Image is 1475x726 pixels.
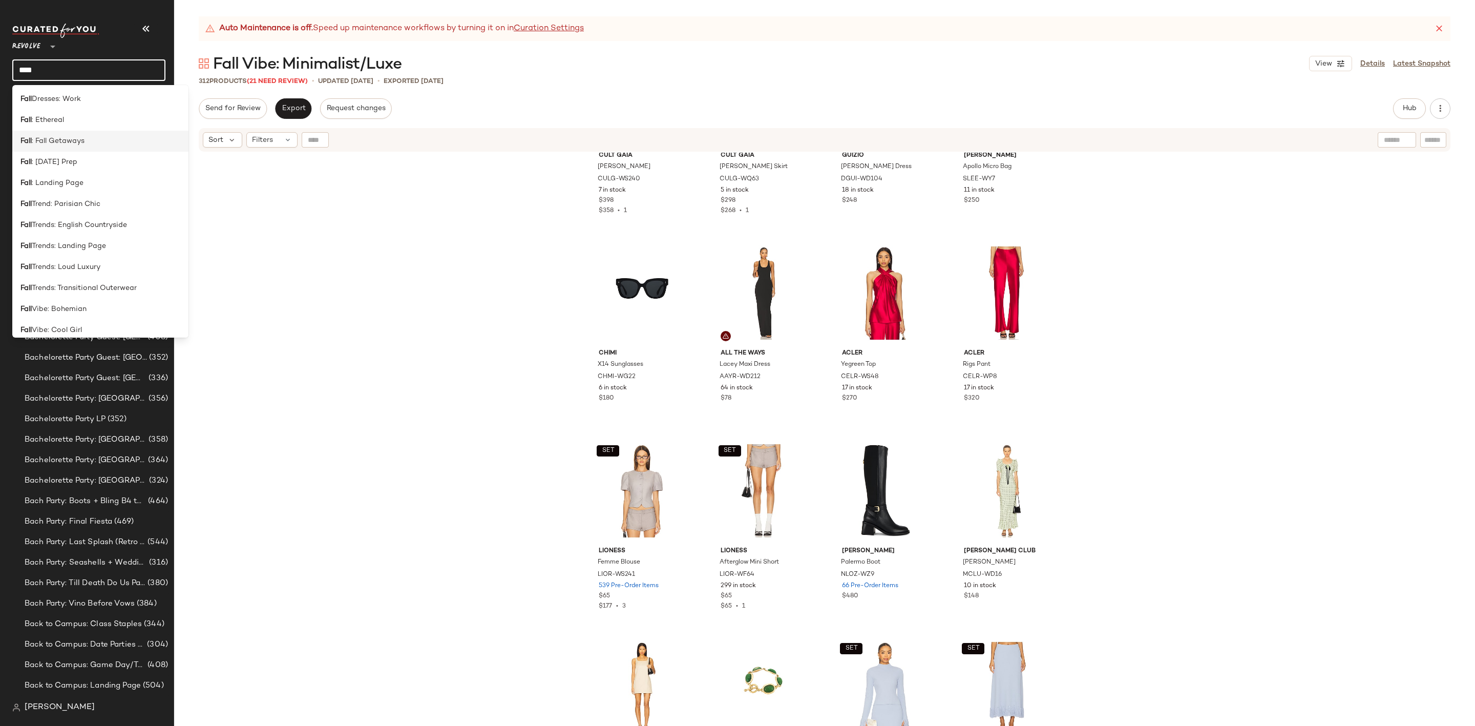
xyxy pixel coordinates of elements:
span: Bachelorette Party Guest: [GEOGRAPHIC_DATA] [25,372,146,384]
span: [PERSON_NAME] Dress [841,162,912,172]
span: (464) [146,495,168,507]
b: Fall [20,325,32,336]
b: Fall [20,199,32,210]
span: [PERSON_NAME] Skirt [720,162,788,172]
span: Bach Party: Till Death Do Us Party [25,577,145,589]
span: Revolve [12,35,40,53]
span: Bach Party: Last Splash (Retro [GEOGRAPHIC_DATA]) [25,536,145,548]
span: MCLU-WD16 [963,570,1002,579]
img: NLOZ-WZ9_V1.jpg [834,439,937,543]
span: 3 [622,603,626,610]
button: SET [962,643,984,654]
span: (316) [147,557,168,569]
span: : Fall Getaways [32,136,85,147]
span: $65 [599,592,610,601]
span: Vibe: Bohemian [32,304,87,315]
span: Trends: Loud Luxury [32,262,100,273]
span: Lacey Maxi Dress [720,360,770,369]
span: [PERSON_NAME] [963,558,1016,567]
span: SET [845,645,858,652]
span: • [377,76,380,87]
button: SET [719,445,741,457]
span: Acler [842,349,929,358]
span: $398 [599,196,614,205]
b: Fall [20,220,32,231]
span: (358) [146,434,168,446]
p: Exported [DATE] [384,76,444,87]
span: X14 Sunglasses [598,360,643,369]
span: CELR-WP8 [963,372,997,382]
span: [PERSON_NAME] [25,701,95,714]
b: Fall [20,136,32,147]
b: Fall [20,241,32,252]
span: Bach Party: Vino Before Vows [25,598,135,610]
span: Request changes [326,105,386,113]
span: Bachelorette Party Guest: [GEOGRAPHIC_DATA] [25,352,147,364]
span: (380) [145,577,168,589]
span: 1 [624,208,627,214]
img: LIOR-WS241_V1.jpg [591,439,693,543]
strong: Auto Maintenance is off. [219,23,313,35]
span: CELR-WS48 [841,372,879,382]
span: View [1315,60,1332,68]
img: CHMI-WG22_V1.jpg [591,241,693,345]
span: Cult Gaia [599,151,685,160]
span: 17 in stock [842,384,872,393]
span: SET [723,447,736,454]
span: SLEE-WY7 [963,175,995,184]
span: $480 [842,592,858,601]
span: 312 [199,78,209,85]
span: $78 [721,394,731,403]
span: • [614,208,624,214]
span: Bachelorette Party LP [25,413,106,425]
span: Apollo Micro Bag [963,162,1012,172]
span: (384) [135,598,157,610]
span: Dresses: Work [32,94,81,105]
span: $65 [721,603,732,610]
span: $298 [721,196,735,205]
img: LIOR-WF64_V1.jpg [712,439,815,543]
span: (344) [142,618,164,630]
span: Trend: Parisian Chic [32,199,100,210]
img: svg%3e [199,58,209,69]
span: (364) [146,454,168,466]
button: Send for Review [199,98,267,119]
span: CULG-WQ63 [720,175,759,184]
b: Fall [20,115,32,126]
span: Chimi [599,349,685,358]
span: 18 in stock [842,186,874,195]
span: $270 [842,394,857,403]
span: Cult Gaia [721,151,807,160]
span: [PERSON_NAME] [964,151,1050,160]
span: SET [966,645,979,652]
span: (469) [112,516,134,528]
span: Trends: English Countryside [32,220,127,231]
span: AAYR-WD212 [720,372,761,382]
span: Bach Party: Seashells + Wedding Bells [25,557,147,569]
span: 11 in stock [964,186,995,195]
span: Fall Vibe: Minimalist/Luxe [213,54,402,75]
span: [PERSON_NAME] [598,162,650,172]
button: SET [597,445,619,457]
span: • [612,603,622,610]
button: Export [275,98,311,119]
span: [PERSON_NAME] Club [964,547,1050,556]
button: Request changes [320,98,392,119]
a: Curation Settings [514,23,584,35]
span: : Landing Page [32,178,83,189]
span: Acler [964,349,1050,358]
span: (336) [146,372,168,384]
span: Yegreen Top [841,360,876,369]
span: LIONESS [721,547,807,556]
span: $358 [599,208,614,214]
span: (504) [141,680,164,692]
span: Vibe: Cool Girl [32,325,82,336]
span: $250 [964,196,980,205]
span: 64 in stock [721,384,753,393]
span: • [735,208,746,214]
p: updated [DATE] [318,76,373,87]
button: SET [840,643,862,654]
img: CELR-WP8_V1.jpg [956,241,1059,345]
span: : Ethereal [32,115,64,126]
span: Bachelorette Party: [GEOGRAPHIC_DATA] [25,475,147,487]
